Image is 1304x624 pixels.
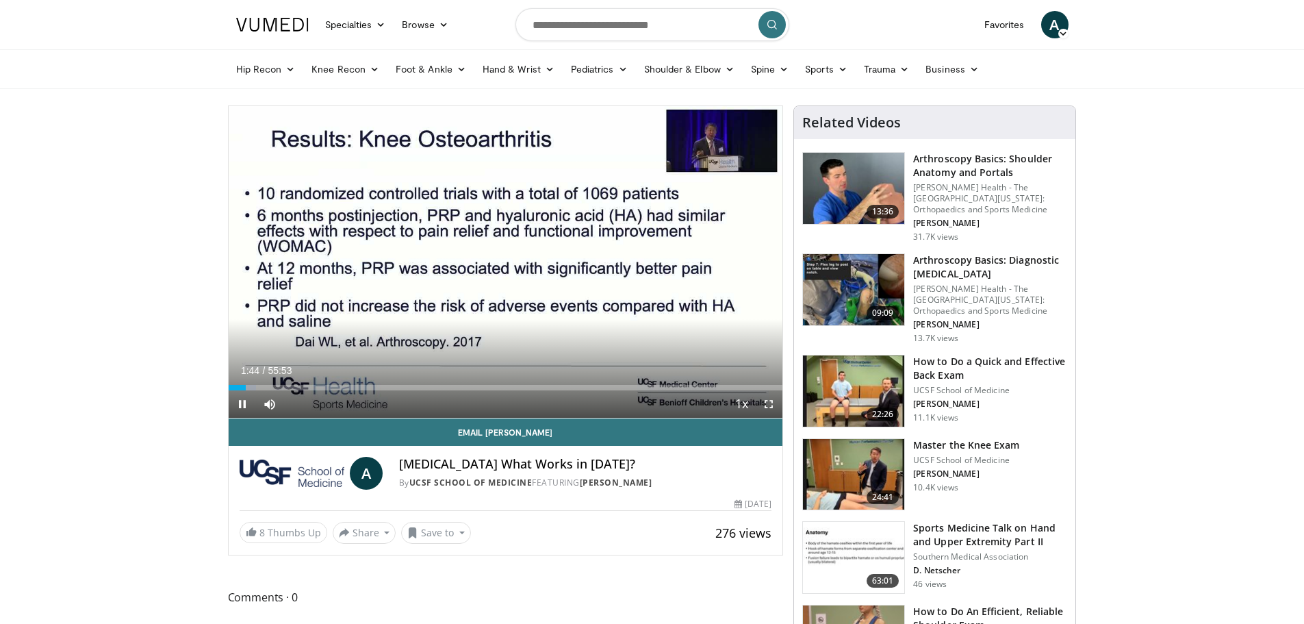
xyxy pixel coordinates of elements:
[1041,11,1069,38] a: A
[333,522,396,544] button: Share
[259,526,265,539] span: 8
[399,457,771,472] h4: [MEDICAL_DATA] What Works in [DATE]?
[976,11,1033,38] a: Favorites
[229,419,783,446] a: Email [PERSON_NAME]
[867,408,899,421] span: 22:26
[256,390,283,418] button: Mute
[802,521,1067,594] a: 63:01 Sports Medicine Talk on Hand and Upper Extremity Part II Southern Medical Association D. Ne...
[913,284,1067,316] p: [PERSON_NAME] Health - The [GEOGRAPHIC_DATA][US_STATE]: Orthopaedics and Sports Medicine
[803,439,904,510] img: 5866c4ed-3974-4147-8369-9a923495f326.150x105_q85_crop-smart_upscale.jpg
[241,365,259,376] span: 1:44
[913,412,958,423] p: 11.1K views
[563,55,636,83] a: Pediatrics
[913,579,947,590] p: 46 views
[229,385,783,390] div: Progress Bar
[913,438,1019,452] h3: Master the Knee Exam
[913,385,1067,396] p: UCSF School of Medicine
[803,254,904,325] img: 80b9674e-700f-42d5-95ff-2772df9e177e.jpeg.150x105_q85_crop-smart_upscale.jpg
[867,574,899,588] span: 63:01
[715,525,771,541] span: 276 views
[236,18,309,32] img: VuMedi Logo
[913,182,1067,215] p: [PERSON_NAME] Health - The [GEOGRAPHIC_DATA][US_STATE]: Orthopaedics and Sports Medicine
[409,477,533,488] a: UCSF School of Medicine
[229,390,256,418] button: Pause
[399,477,771,489] div: By FEATURING
[913,218,1067,229] p: [PERSON_NAME]
[580,477,652,488] a: [PERSON_NAME]
[913,565,1067,576] p: D. Netscher
[743,55,797,83] a: Spine
[867,205,899,219] span: 13:36
[913,551,1067,562] p: Southern Medical Association
[263,365,266,376] span: /
[913,152,1067,179] h3: Arthroscopy Basics: Shoulder Anatomy and Portals
[728,390,755,418] button: Playback Rate
[913,253,1067,281] h3: Arthroscopy Basics: Diagnostic [MEDICAL_DATA]
[803,153,904,224] img: 9534a039-0eaa-4167-96cf-d5be049a70d8.150x105_q85_crop-smart_upscale.jpg
[394,11,457,38] a: Browse
[913,399,1067,410] p: [PERSON_NAME]
[240,522,327,543] a: 8 Thumbs Up
[401,522,471,544] button: Save to
[636,55,743,83] a: Shoulder & Elbow
[803,355,904,427] img: badd6cc1-85db-4728-89db-6dde3e48ba1d.150x105_q85_crop-smart_upscale.jpg
[229,106,783,419] video-js: Video Player
[802,253,1067,344] a: 09:09 Arthroscopy Basics: Diagnostic [MEDICAL_DATA] [PERSON_NAME] Health - The [GEOGRAPHIC_DATA][...
[228,588,784,606] span: Comments 0
[228,55,304,83] a: Hip Recon
[913,482,958,493] p: 10.4K views
[797,55,856,83] a: Sports
[802,438,1067,511] a: 24:41 Master the Knee Exam UCSF School of Medicine [PERSON_NAME] 10.4K views
[802,355,1067,427] a: 22:26 How to Do a Quick and Effective Back Exam UCSF School of Medicine [PERSON_NAME] 11.1K views
[917,55,987,83] a: Business
[802,114,901,131] h4: Related Videos
[240,457,344,490] img: UCSF School of Medicine
[755,390,782,418] button: Fullscreen
[913,319,1067,330] p: [PERSON_NAME]
[268,365,292,376] span: 55:53
[317,11,394,38] a: Specialties
[303,55,387,83] a: Knee Recon
[913,232,958,242] p: 31.7K views
[913,469,1019,479] p: [PERSON_NAME]
[856,55,918,83] a: Trauma
[913,455,1019,466] p: UCSF School of Medicine
[913,333,958,344] p: 13.7K views
[867,490,899,504] span: 24:41
[913,521,1067,549] h3: Sports Medicine Talk on Hand and Upper Extremity Part II
[387,55,474,83] a: Foot & Ankle
[350,457,383,490] a: A
[867,306,899,320] span: 09:09
[802,152,1067,242] a: 13:36 Arthroscopy Basics: Shoulder Anatomy and Portals [PERSON_NAME] Health - The [GEOGRAPHIC_DAT...
[803,522,904,593] img: fc4ab48b-5625-4ecf-8688-b082f551431f.150x105_q85_crop-smart_upscale.jpg
[913,355,1067,382] h3: How to Do a Quick and Effective Back Exam
[515,8,789,41] input: Search topics, interventions
[474,55,563,83] a: Hand & Wrist
[734,498,771,510] div: [DATE]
